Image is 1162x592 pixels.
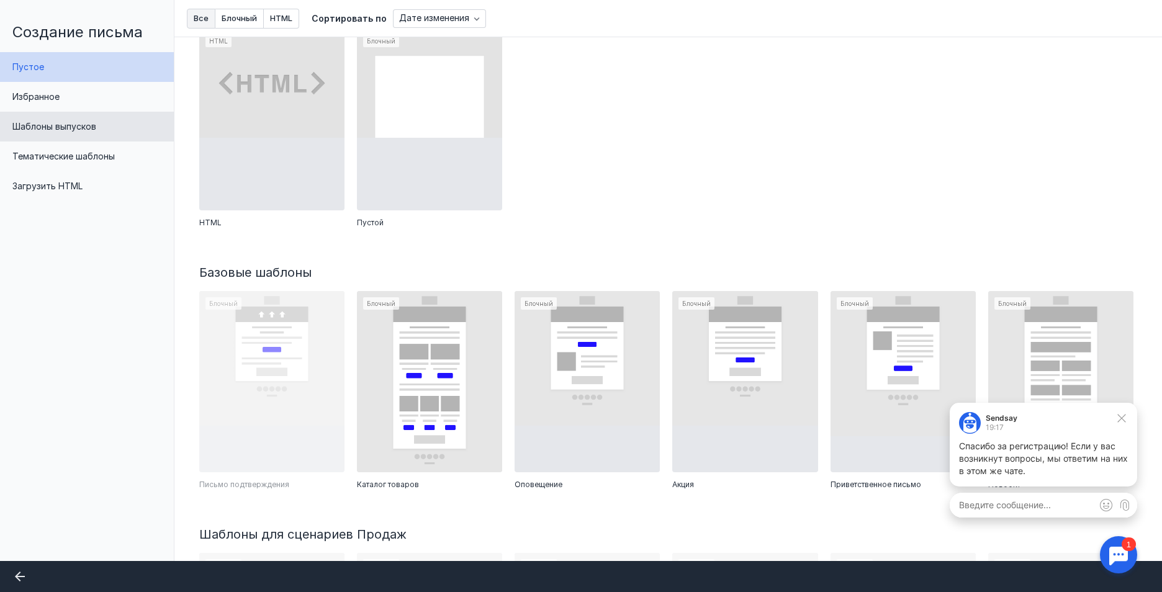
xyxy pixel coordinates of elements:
span: Акция [672,478,694,491]
div: Приветственное письмо [831,478,976,491]
span: Все [194,14,209,22]
div: Блочный [199,291,345,473]
div: Пустой [357,217,502,229]
span: Тематические шаблоны [12,151,115,161]
span: Каталог товаров [357,478,419,491]
div: Акция [672,478,817,491]
div: Блочный [988,291,1133,473]
button: Блочный [215,9,264,29]
span: Шаблоны для сценариев Продаж [199,527,407,542]
button: Все [187,9,215,29]
span: Пустое [12,61,44,72]
span: Оповещение [515,478,562,491]
div: Блочный [515,291,660,473]
span: Письмо подтверждения [199,478,289,491]
div: HTML [199,217,345,229]
span: Базовые шаблоны [199,265,312,280]
button: HTML [264,9,299,29]
span: Пустой [357,217,384,229]
div: Блочный [672,291,817,473]
div: Блочный [357,291,502,473]
div: HTML [199,29,345,210]
div: Sendsay [48,19,80,26]
span: Дате изменения [399,13,469,24]
div: 19:17 [48,28,80,35]
span: Блочный [222,14,257,22]
div: 1 [28,7,42,21]
div: Блочный [357,29,502,210]
div: Оповещение [515,478,660,491]
span: Приветственное письмо [831,478,921,491]
p: Спасибо за регистрацию! Если у вас возникнут вопросы, мы ответим на них в этом же чате. [22,44,191,81]
span: Загрузить HTML [12,181,83,191]
button: Дате изменения [393,9,486,28]
span: Шаблоны выпусков [12,121,96,132]
span: HTML [270,14,292,22]
div: Письмо подтверждения [199,478,345,491]
span: Избранное [12,91,60,102]
span: Сортировать по [312,13,387,24]
div: Блочный [831,291,976,473]
span: Создание письма [12,23,143,41]
div: Каталог товаров [357,478,502,491]
span: HTML [199,217,222,229]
